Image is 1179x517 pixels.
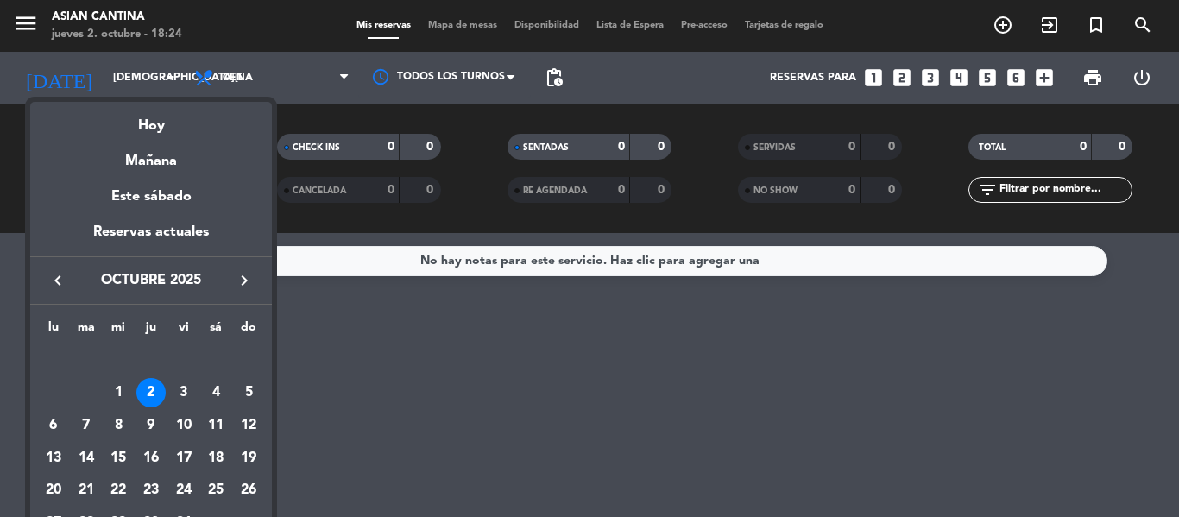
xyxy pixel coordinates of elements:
[39,476,68,506] div: 20
[102,318,135,344] th: miércoles
[200,409,233,442] td: 11 de octubre de 2025
[200,442,233,475] td: 18 de octubre de 2025
[136,378,166,407] div: 2
[200,318,233,344] th: sábado
[167,318,200,344] th: viernes
[102,475,135,508] td: 22 de octubre de 2025
[37,409,70,442] td: 6 de octubre de 2025
[234,444,263,473] div: 19
[135,442,167,475] td: 16 de octubre de 2025
[200,475,233,508] td: 25 de octubre de 2025
[232,377,265,410] td: 5 de octubre de 2025
[72,476,101,506] div: 21
[104,378,133,407] div: 1
[169,444,199,473] div: 17
[167,377,200,410] td: 3 de octubre de 2025
[70,318,103,344] th: martes
[200,377,233,410] td: 4 de octubre de 2025
[136,411,166,440] div: 9
[70,409,103,442] td: 7 de octubre de 2025
[102,442,135,475] td: 15 de octubre de 2025
[104,476,133,506] div: 22
[167,409,200,442] td: 10 de octubre de 2025
[39,444,68,473] div: 13
[70,442,103,475] td: 14 de octubre de 2025
[37,475,70,508] td: 20 de octubre de 2025
[30,221,272,256] div: Reservas actuales
[135,377,167,410] td: 2 de octubre de 2025
[102,409,135,442] td: 8 de octubre de 2025
[42,269,73,292] button: keyboard_arrow_left
[232,409,265,442] td: 12 de octubre de 2025
[229,269,260,292] button: keyboard_arrow_right
[70,475,103,508] td: 21 de octubre de 2025
[30,102,272,137] div: Hoy
[104,444,133,473] div: 15
[167,475,200,508] td: 24 de octubre de 2025
[234,378,263,407] div: 5
[234,411,263,440] div: 12
[234,476,263,506] div: 26
[167,442,200,475] td: 17 de octubre de 2025
[30,173,272,221] div: Este sábado
[135,318,167,344] th: jueves
[39,411,68,440] div: 6
[47,270,68,291] i: keyboard_arrow_left
[102,377,135,410] td: 1 de octubre de 2025
[135,475,167,508] td: 23 de octubre de 2025
[30,137,272,173] div: Mañana
[37,344,265,377] td: OCT.
[201,444,230,473] div: 18
[37,442,70,475] td: 13 de octubre de 2025
[72,411,101,440] div: 7
[234,270,255,291] i: keyboard_arrow_right
[169,411,199,440] div: 10
[169,476,199,506] div: 24
[72,444,101,473] div: 14
[232,475,265,508] td: 26 de octubre de 2025
[201,378,230,407] div: 4
[135,409,167,442] td: 9 de octubre de 2025
[136,476,166,506] div: 23
[136,444,166,473] div: 16
[104,411,133,440] div: 8
[37,318,70,344] th: lunes
[201,476,230,506] div: 25
[201,411,230,440] div: 11
[73,269,229,292] span: octubre 2025
[232,442,265,475] td: 19 de octubre de 2025
[169,378,199,407] div: 3
[232,318,265,344] th: domingo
